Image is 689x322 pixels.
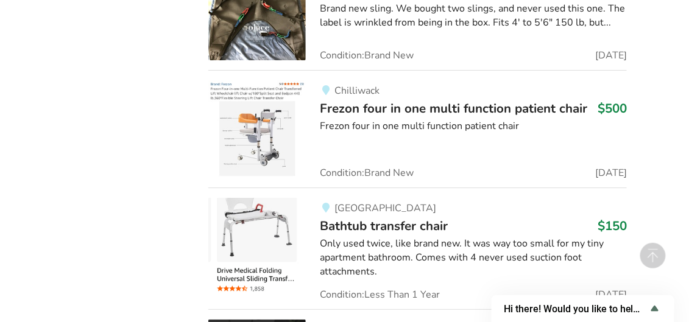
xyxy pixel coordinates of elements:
div: Brand new sling. We bought two slings, and never used this one. The label is wrinkled from being ... [320,2,627,30]
a: transfer aids-frezon four in one multi function patient chair ChilliwackFrezon four in one multi ... [208,70,627,187]
span: [DATE] [595,51,627,60]
img: transfer aids-frezon four in one multi function patient chair [208,80,306,178]
span: Chilliwack [334,84,380,97]
div: Frezon four in one multi function patient chair [320,119,627,133]
span: Condition: Brand New [320,168,414,178]
span: [GEOGRAPHIC_DATA] [334,201,436,215]
span: Bathtub transfer chair [320,217,448,234]
img: transfer aids-bathtub transfer chair [208,198,306,295]
button: Show survey - Hi there! Would you like to help us improve AssistList? [504,301,662,316]
div: Only used twice, like brand new. It was way too small for my tiny apartment bathroom. Comes with ... [320,237,627,279]
h3: $150 [598,218,627,234]
a: transfer aids-bathtub transfer chair[GEOGRAPHIC_DATA]Bathtub transfer chair$150Only used twice, l... [208,187,627,309]
span: Condition: Less Than 1 Year [320,290,440,299]
h3: $500 [598,100,627,116]
span: [DATE] [595,290,627,299]
span: Hi there! Would you like to help us improve AssistList? [504,303,648,315]
span: Condition: Brand New [320,51,414,60]
span: Frezon four in one multi function patient chair [320,100,588,117]
span: [DATE] [595,168,627,178]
